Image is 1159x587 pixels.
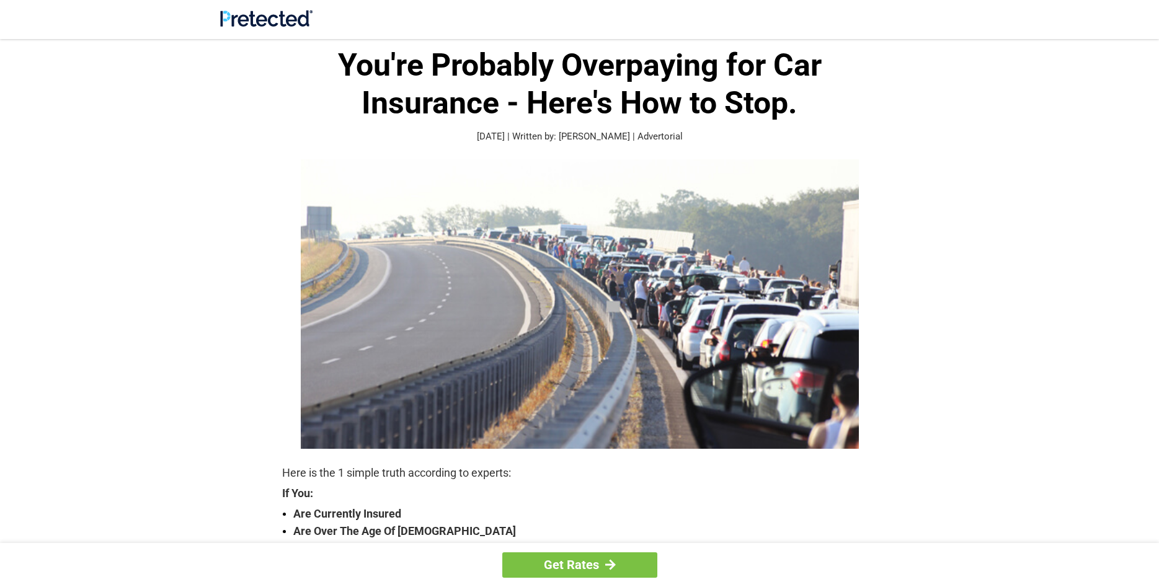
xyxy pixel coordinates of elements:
strong: Are Over The Age Of [DEMOGRAPHIC_DATA] [293,523,877,540]
img: Site Logo [220,10,313,27]
p: [DATE] | Written by: [PERSON_NAME] | Advertorial [282,130,877,144]
a: Get Rates [502,552,657,578]
a: Site Logo [220,17,313,29]
strong: If You: [282,488,877,499]
p: Here is the 1 simple truth according to experts: [282,464,877,482]
strong: Are Currently Insured [293,505,877,523]
h1: You're Probably Overpaying for Car Insurance - Here's How to Stop. [282,46,877,122]
strong: Drive Less Than 50 Miles Per Day [293,540,877,557]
